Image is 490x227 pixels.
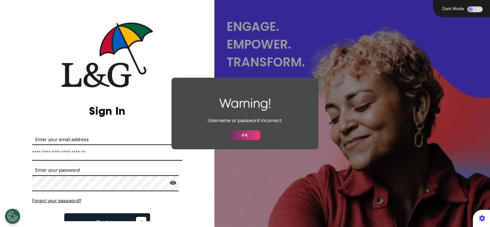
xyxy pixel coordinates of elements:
p: Username or password incorrect. [178,117,312,124]
div: OFF [467,6,483,12]
button: OK [230,130,260,140]
div: Dark Mode [440,6,466,11]
h2: Warning! [178,96,312,111]
button: Open Preferences [5,209,20,224]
